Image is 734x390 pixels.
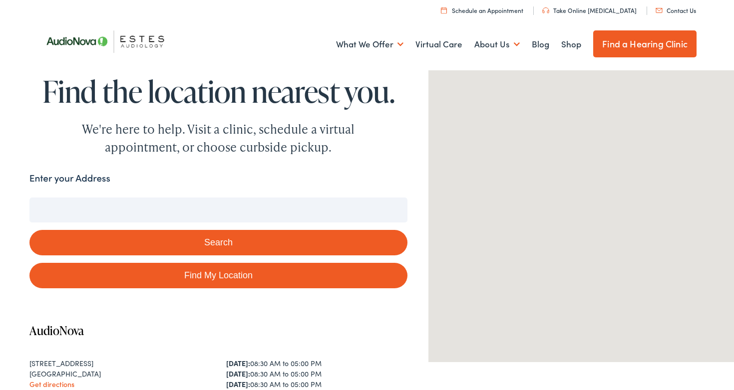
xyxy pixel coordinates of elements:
a: Blog [532,26,549,63]
img: utility icon [656,8,663,13]
img: utility icon [441,7,447,13]
img: utility icon [542,7,549,13]
label: Enter your Address [29,171,110,186]
strong: [DATE]: [226,369,250,379]
a: About Us [474,26,520,63]
a: AudioNova [29,322,84,339]
a: What We Offer [336,26,403,63]
a: Contact Us [656,6,696,14]
a: Get directions [29,379,74,389]
h1: Find the location nearest you. [29,75,407,108]
strong: [DATE]: [226,379,250,389]
div: [GEOGRAPHIC_DATA] [29,369,211,379]
button: Search [29,230,407,255]
strong: [DATE]: [226,358,250,368]
a: Virtual Care [415,26,462,63]
a: Schedule an Appointment [441,6,523,14]
a: Shop [561,26,581,63]
div: [STREET_ADDRESS] [29,358,211,369]
a: Take Online [MEDICAL_DATA] [542,6,637,14]
a: Find a Hearing Clinic [593,30,697,57]
a: Find My Location [29,263,407,288]
input: Enter your address or zip code [29,197,407,222]
div: We're here to help. Visit a clinic, schedule a virtual appointment, or choose curbside pickup. [58,120,378,156]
